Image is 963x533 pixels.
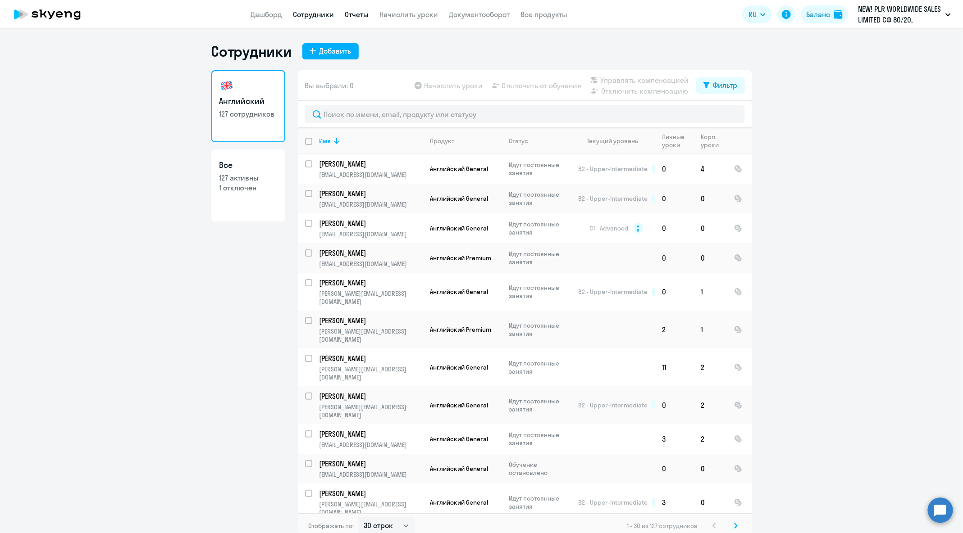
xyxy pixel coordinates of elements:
span: B2 - Upper-Intermediate [579,401,648,409]
p: [EMAIL_ADDRESS][DOMAIN_NAME] [319,230,423,238]
p: [PERSON_NAME] [319,459,421,469]
td: 3 [655,483,694,521]
td: 0 [655,213,694,243]
p: Идут постоянные занятия [509,359,571,375]
p: 1 отключен [219,183,277,193]
div: Статус [509,137,571,145]
span: B2 - Upper-Intermediate [579,498,648,506]
p: [PERSON_NAME] [319,248,421,258]
div: Фильтр [713,80,738,90]
span: Английский Premium [430,325,492,334]
span: 1 - 30 из 127 сотрудников [627,522,698,530]
img: balance [834,10,843,19]
p: Идут постоянные занятия [509,250,571,266]
p: [EMAIL_ADDRESS][DOMAIN_NAME] [319,171,423,179]
button: RU [742,5,772,23]
span: Английский General [430,194,488,203]
span: Английский Premium [430,254,492,262]
td: 0 [655,243,694,273]
div: Имя [319,137,423,145]
p: [EMAIL_ADDRESS][DOMAIN_NAME] [319,441,423,449]
span: C1 - Advanced [590,224,629,232]
div: Текущий уровень [579,137,655,145]
a: Сотрудники [293,10,334,19]
td: 0 [694,184,727,213]
a: [PERSON_NAME] [319,189,423,199]
div: Текущий уровень [587,137,638,145]
p: [PERSON_NAME] [319,391,421,401]
td: 0 [694,454,727,483]
td: 2 [655,311,694,348]
input: Поиск по имени, email, продукту или статусу [305,105,745,123]
span: Английский General [430,465,488,473]
p: [EMAIL_ADDRESS][DOMAIN_NAME] [319,200,423,208]
td: 1 [694,311,727,348]
p: [EMAIL_ADDRESS][DOMAIN_NAME] [319,470,423,479]
span: Английский General [430,498,488,506]
a: Английский127 сотрудников [211,70,285,142]
div: Продукт [430,137,455,145]
p: [PERSON_NAME] [319,316,421,325]
p: Идут постоянные занятия [509,494,571,510]
div: Имя [319,137,331,145]
p: [PERSON_NAME] [319,278,421,288]
button: Фильтр [696,77,745,94]
span: Английский General [430,401,488,409]
div: Статус [509,137,529,145]
td: 0 [694,483,727,521]
a: [PERSON_NAME] [319,218,423,228]
p: [PERSON_NAME][EMAIL_ADDRESS][DOMAIN_NAME] [319,327,423,343]
a: [PERSON_NAME] [319,278,423,288]
a: [PERSON_NAME] [319,429,423,439]
a: [PERSON_NAME] [319,459,423,469]
span: Отображать по: [309,522,354,530]
p: [PERSON_NAME] [319,159,421,169]
span: RU [748,9,757,20]
td: 2 [694,348,727,386]
div: Корп. уроки [701,133,726,149]
img: english [219,78,234,93]
p: 127 активны [219,173,277,183]
span: Английский General [430,224,488,232]
td: 0 [655,273,694,311]
a: [PERSON_NAME] [319,391,423,401]
td: 0 [655,386,694,424]
a: [PERSON_NAME] [319,159,423,169]
td: 1 [694,273,727,311]
td: 2 [694,386,727,424]
a: Все127 активны1 отключен [211,149,285,221]
p: 127 сотрудников [219,109,277,119]
button: NEW! PLR WORLDWIDE SALES LIMITED СФ 80/20, [GEOGRAPHIC_DATA], ООО [853,4,955,25]
h1: Сотрудники [211,42,292,60]
p: [PERSON_NAME][EMAIL_ADDRESS][DOMAIN_NAME] [319,289,423,306]
div: Корп. уроки [701,133,721,149]
td: 11 [655,348,694,386]
h3: Английский [219,95,277,107]
p: [PERSON_NAME][EMAIL_ADDRESS][DOMAIN_NAME] [319,403,423,419]
p: Идут постоянные занятия [509,321,571,338]
p: [PERSON_NAME][EMAIL_ADDRESS][DOMAIN_NAME] [319,365,423,381]
button: Добавить [302,43,359,59]
p: Обучение остановлено [509,461,571,477]
div: Продукт [430,137,502,145]
a: [PERSON_NAME] [319,316,423,325]
td: 2 [694,424,727,454]
span: B2 - Upper-Intermediate [579,288,648,296]
a: Документооборот [449,10,510,19]
p: Идут постоянные занятия [509,397,571,413]
td: 0 [655,454,694,483]
td: 4 [694,154,727,184]
p: [PERSON_NAME] [319,488,421,498]
span: Английский General [430,363,488,371]
td: 0 [694,243,727,273]
h3: Все [219,159,277,171]
a: Балансbalance [801,5,848,23]
a: Начислить уроки [380,10,438,19]
a: Все продукты [521,10,568,19]
td: 3 [655,424,694,454]
div: Личные уроки [662,133,694,149]
p: NEW! PLR WORLDWIDE SALES LIMITED СФ 80/20, [GEOGRAPHIC_DATA], ООО [858,4,942,25]
td: 0 [655,184,694,213]
div: Баланс [806,9,830,20]
p: [PERSON_NAME] [319,218,421,228]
